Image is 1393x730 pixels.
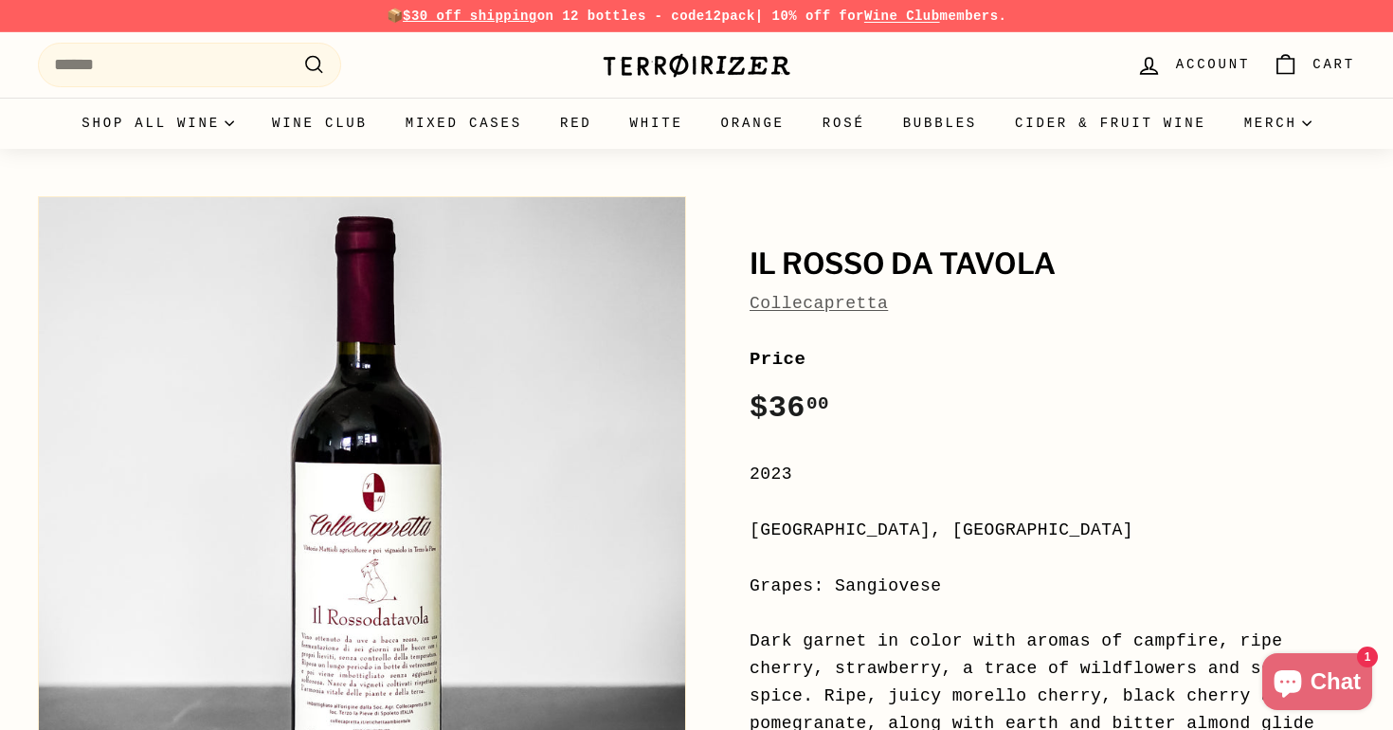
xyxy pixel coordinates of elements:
h1: Il Rosso da Tavola [750,248,1355,281]
strong: 12pack [705,9,755,24]
summary: Merch [1225,98,1330,149]
a: Collecapretta [750,294,888,313]
span: $30 off shipping [403,9,537,24]
span: $36 [750,391,829,426]
a: Wine Club [253,98,387,149]
div: Grapes: Sangiovese [750,573,1355,600]
p: 📦 on 12 bottles - code | 10% off for members. [38,6,1355,27]
a: Red [541,98,611,149]
a: Rosé [804,98,884,149]
a: White [611,98,702,149]
a: Mixed Cases [387,98,541,149]
span: Account [1176,54,1250,75]
sup: 00 [806,393,829,414]
a: Orange [702,98,804,149]
div: 2023 [750,461,1355,488]
div: [GEOGRAPHIC_DATA], [GEOGRAPHIC_DATA] [750,517,1355,544]
inbox-online-store-chat: Shopify online store chat [1257,653,1378,715]
a: Cart [1261,37,1366,93]
a: Bubbles [884,98,996,149]
a: Cider & Fruit Wine [996,98,1225,149]
summary: Shop all wine [63,98,253,149]
a: Wine Club [864,9,940,24]
a: Account [1125,37,1261,93]
label: Price [750,345,1355,374]
span: Cart [1312,54,1355,75]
